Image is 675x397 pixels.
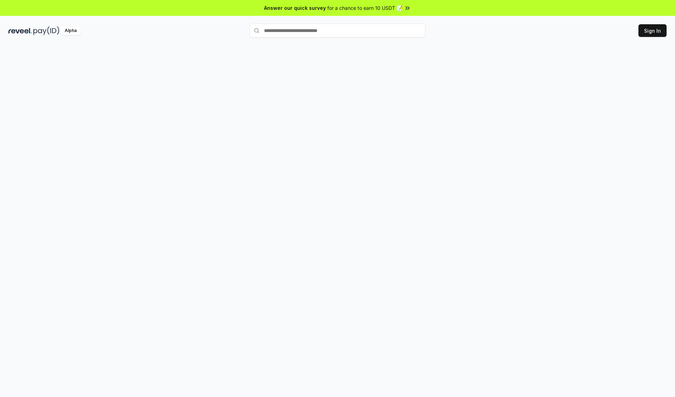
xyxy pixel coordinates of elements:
div: Alpha [61,26,81,35]
span: for a chance to earn 10 USDT 📝 [327,4,403,12]
span: Answer our quick survey [264,4,326,12]
button: Sign In [638,24,667,37]
img: reveel_dark [8,26,32,35]
img: pay_id [33,26,59,35]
